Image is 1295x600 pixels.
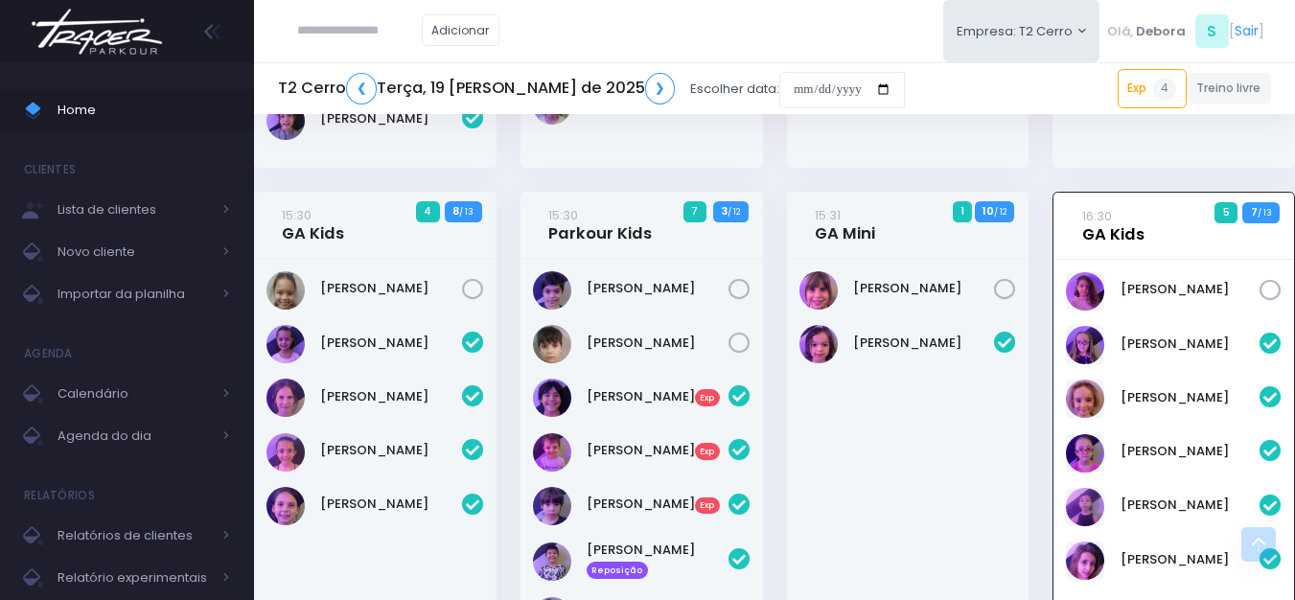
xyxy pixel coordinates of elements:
span: 4 [416,201,440,222]
a: Adicionar [422,14,500,46]
span: Olá, [1107,22,1133,41]
a: 16:30GA Kids [1082,206,1145,244]
a: [PERSON_NAME] [853,279,995,298]
img: Leonardo Arina Scudeller [533,542,571,581]
span: Exp [695,443,720,460]
a: [PERSON_NAME] [1121,388,1260,407]
span: Calendário [58,381,211,406]
span: Debora [1136,22,1186,41]
span: Lista de clientes [58,197,211,222]
small: 15:31 [815,206,841,224]
a: [PERSON_NAME] Reposição [587,541,728,579]
span: Relatório experimentais [58,565,211,590]
span: 1 [953,201,973,222]
small: / 13 [1258,207,1272,219]
span: 5 [1214,202,1237,223]
h4: Agenda [24,335,73,373]
a: [PERSON_NAME] [320,495,462,514]
span: Importar da planilha [58,282,211,307]
a: [PERSON_NAME] [320,441,462,460]
img: Helena Zotareli de Araujo [1066,380,1104,418]
img: Gabriela Arouca [1066,326,1104,364]
strong: 10 [983,203,994,219]
img: Guilherme Minghetti [533,271,571,310]
a: 15:31GA Mini [815,205,875,243]
div: Escolher data: [278,67,905,111]
img: Francisco Matsumoto pereira [533,379,571,417]
small: / 13 [459,206,474,218]
a: [PERSON_NAME] [587,334,728,353]
a: [PERSON_NAME] [1121,280,1260,299]
strong: 3 [721,203,728,219]
h4: Clientes [24,150,76,189]
img: Isabella Arouca [1066,434,1104,473]
a: [PERSON_NAME] [1121,496,1260,515]
small: / 12 [728,206,740,218]
a: 15:30GA Kids [282,205,344,243]
img: Emma Líbano [266,325,305,363]
div: [ ] [1099,10,1271,53]
a: Sair [1235,21,1259,41]
small: / 12 [994,206,1006,218]
img: Nina Sciammarella Felicio [1066,488,1104,526]
a: [PERSON_NAME] [853,334,995,353]
img: Joaquim Goulart Jimenez [533,433,571,472]
img: Rafael real amadeo de azevedo [533,325,571,363]
img: Olivia Chiesa [266,102,305,140]
a: 15:30Parkour Kids [548,205,652,243]
img: Olívia Martins Gomes [799,325,838,363]
span: Exp [695,389,720,406]
a: [PERSON_NAME] [320,109,462,128]
img: Leticia Campos [266,433,305,472]
span: Agenda do dia [58,424,211,449]
a: [PERSON_NAME]Exp [587,441,728,460]
a: [PERSON_NAME]Exp [587,495,728,514]
span: 7 [683,201,706,222]
small: 15:30 [548,206,578,224]
span: Novo cliente [58,240,211,265]
span: S [1195,14,1229,48]
img: Julia Consentino Mantesso [266,379,305,417]
a: Treino livre [1187,73,1272,104]
a: [PERSON_NAME] [320,279,462,298]
img: Manuela Cardoso [799,271,838,310]
strong: 7 [1251,204,1258,219]
img: Dora Moreira Russo [1066,272,1104,311]
img: João matsoto pereira [533,487,571,525]
span: Reposição [587,562,648,579]
h5: T2 Cerro Terça, 19 [PERSON_NAME] de 2025 [278,73,675,104]
small: 16:30 [1082,207,1112,225]
img: Sofia Consentino Mantesso [266,487,305,525]
img: Rafaela Sales [266,271,305,310]
a: [PERSON_NAME] [320,334,462,353]
a: ❯ [645,73,676,104]
span: Home [58,98,230,123]
h4: Relatórios [24,476,95,515]
a: Exp4 [1118,69,1187,107]
small: 15:30 [282,206,312,224]
a: [PERSON_NAME] [1121,335,1260,354]
a: [PERSON_NAME] [1121,442,1260,461]
span: 4 [1153,78,1176,101]
img: Olivia Mascarenhas [1066,542,1104,580]
a: [PERSON_NAME] [1121,550,1260,569]
a: ❮ [346,73,377,104]
span: Exp [695,497,720,515]
span: Relatórios de clientes [58,523,211,548]
strong: 8 [452,203,459,219]
a: [PERSON_NAME] [587,279,728,298]
a: [PERSON_NAME] [320,387,462,406]
a: [PERSON_NAME]Exp [587,387,728,406]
